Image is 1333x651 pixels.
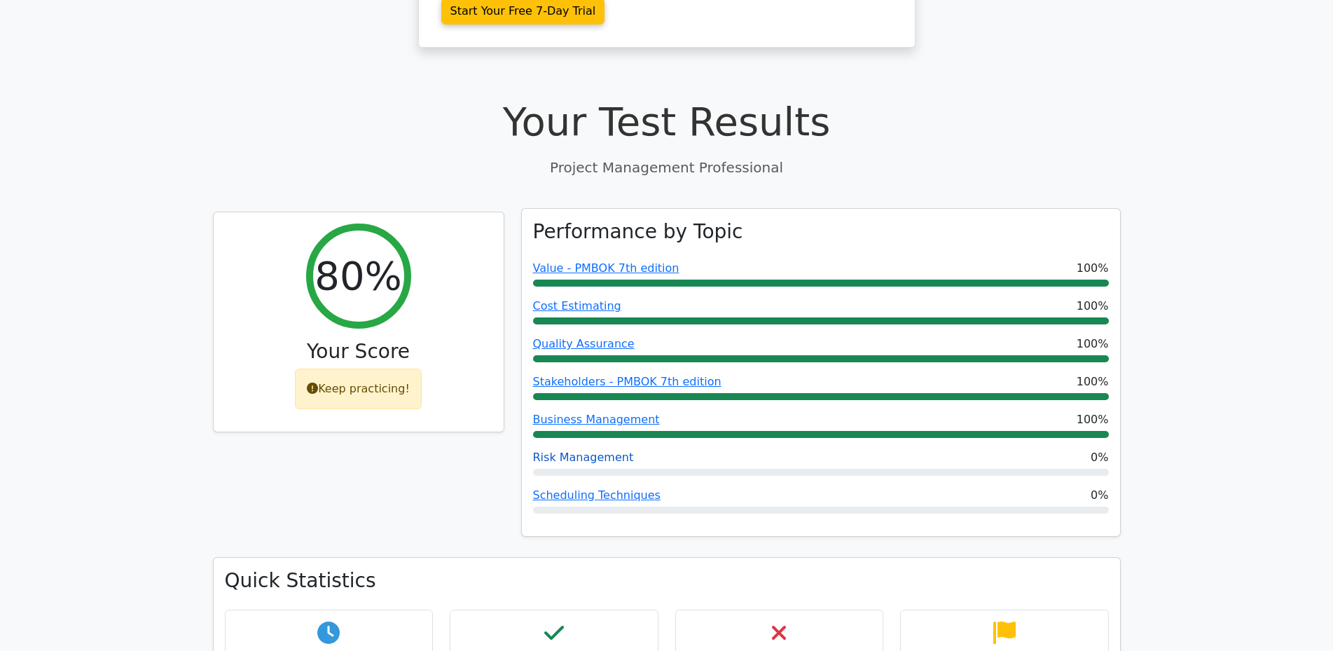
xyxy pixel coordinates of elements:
[533,261,679,275] a: Value - PMBOK 7th edition
[533,375,721,388] a: Stakeholders - PMBOK 7th edition
[1077,374,1109,390] span: 100%
[533,413,660,426] a: Business Management
[1091,449,1108,466] span: 0%
[295,369,422,409] div: Keep practicing!
[1091,487,1108,504] span: 0%
[213,157,1121,178] p: Project Management Professional
[1077,260,1109,277] span: 100%
[213,98,1121,145] h1: Your Test Results
[533,337,635,350] a: Quality Assurance
[533,488,661,502] a: Scheduling Techniques
[1077,336,1109,352] span: 100%
[315,252,401,299] h2: 80%
[533,220,743,244] h3: Performance by Topic
[1077,298,1109,315] span: 100%
[225,340,492,364] h3: Your Score
[533,451,634,464] a: Risk Management
[1077,411,1109,428] span: 100%
[533,299,621,313] a: Cost Estimating
[225,569,1109,593] h3: Quick Statistics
